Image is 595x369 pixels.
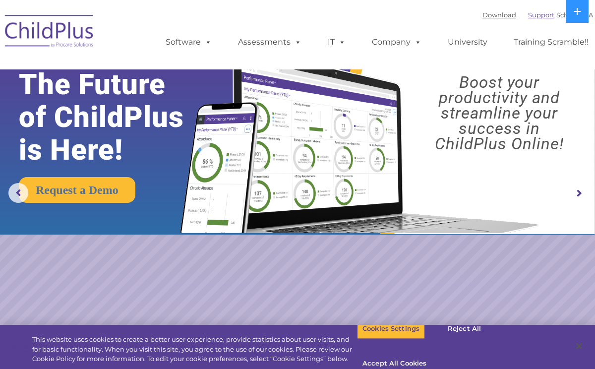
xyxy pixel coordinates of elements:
[357,318,425,339] button: Cookies Settings
[228,32,311,52] a: Assessments
[528,11,554,19] a: Support
[19,177,135,203] a: Request a Demo
[433,318,495,339] button: Reject All
[362,32,431,52] a: Company
[482,11,516,19] a: Download
[19,68,209,166] rs-layer: The Future of ChildPlus is Here!
[568,335,590,357] button: Close
[318,32,356,52] a: IT
[411,74,588,151] rs-layer: Boost your productivity and streamline your success in ChildPlus Online!
[133,65,163,73] span: Last name
[133,106,175,114] span: Phone number
[156,32,222,52] a: Software
[438,32,497,52] a: University
[32,335,357,364] div: This website uses cookies to create a better user experience, provide statistics about user visit...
